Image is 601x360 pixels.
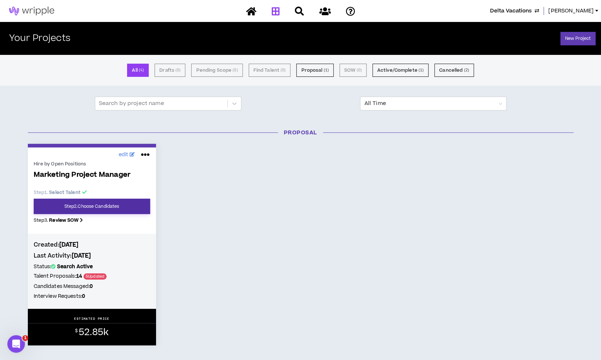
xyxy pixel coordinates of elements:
b: Select Talent [49,189,81,196]
button: Drafts (0) [155,64,185,77]
a: Step2.Choose Candidates [34,199,150,214]
h5: Interview Requests: [34,292,150,300]
h5: Talent Proposals: [34,272,150,281]
h4: Created: [34,241,150,249]
span: [PERSON_NAME] [548,7,594,15]
small: ( 0 ) [356,67,361,74]
iframe: Intercom live chat [7,335,25,353]
small: ( 1 ) [323,67,329,74]
button: Find Talent (0) [249,64,291,77]
small: ( 2 ) [464,67,469,74]
small: ( 0 ) [233,67,238,74]
b: [DATE] [72,252,91,260]
span: 52.85k [79,326,108,339]
b: Review SOW [49,217,78,224]
span: All Time [364,97,502,110]
button: All (4) [127,64,149,77]
span: Marketing Project Manager [34,171,150,179]
div: Hire by Open Positions [34,161,150,167]
span: Delta Vacations [490,7,532,15]
b: 0 [82,293,85,300]
button: Pending Scope (0) [191,64,242,77]
span: 1 [22,335,28,341]
b: 0 [90,283,93,290]
p: Step 1 . [34,189,150,196]
button: Proposal (1) [296,64,333,77]
h4: Last Activity: [34,252,150,260]
span: 5 Updated [84,273,107,280]
small: ( 0 ) [175,67,181,74]
button: Delta Vacations [490,7,539,15]
h3: Proposal [22,129,579,136]
p: ESTIMATED PRICE [74,316,110,321]
h2: Your Projects [9,33,70,44]
b: [DATE] [59,241,79,249]
button: Cancelled (2) [434,64,474,77]
sup: $ [75,328,78,334]
b: Search Active [57,263,93,270]
h5: Status: [34,263,150,271]
a: New Project [560,32,596,45]
small: ( 0 ) [281,67,286,74]
p: Step 3 . [34,217,150,224]
h5: Candidates Messaged: [34,282,150,290]
b: 14 [76,273,82,280]
a: edit [117,149,137,161]
button: SOW (0) [340,64,367,77]
button: Active/Complete (1) [372,64,429,77]
small: ( 4 ) [139,67,144,74]
small: ( 1 ) [419,67,424,74]
span: edit [119,151,129,159]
